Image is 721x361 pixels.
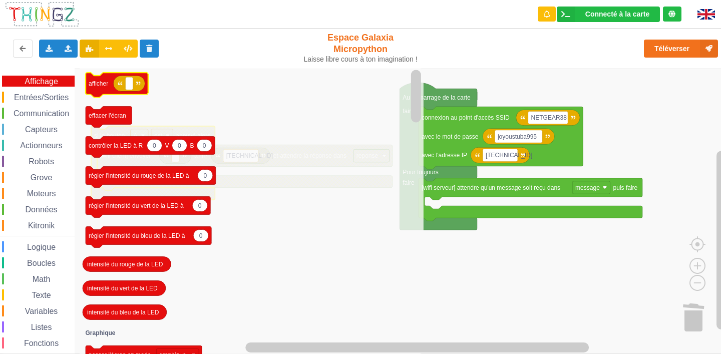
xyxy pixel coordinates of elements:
span: Moteurs [26,189,58,198]
text: 0 [203,172,207,179]
text: 0 [199,232,203,239]
text: message [575,184,600,191]
span: Texte [30,291,52,299]
span: Variables [24,307,60,315]
div: Tu es connecté au serveur de création de Thingz [663,7,681,22]
text: intensité du bleu de la LED [87,309,159,316]
text: régler l'intensité du rouge de la LED à [89,172,189,179]
div: Espace Galaxia Micropython [299,32,422,64]
span: Kitronik [27,221,56,230]
text: [TECHNICAL_ID] [486,152,532,159]
text: V [165,142,169,149]
span: Capteurs [24,125,59,134]
span: Données [24,205,59,214]
span: Listes [30,323,54,331]
text: puis faire [613,184,638,191]
span: Communication [12,109,71,118]
text: régler l'intensité du vert de la LED à [89,202,184,209]
text: afficher [89,80,108,87]
text: régler l'intensité du bleu de la LED à [89,232,185,239]
div: Connecté à la carte [585,11,649,18]
text: effacer l'écran [89,112,126,119]
span: Affichage [23,77,59,86]
span: Math [31,275,52,283]
text: intensité du rouge de la LED [87,261,163,268]
text: 0 [198,202,202,209]
div: Ta base fonctionne bien ! [557,7,660,22]
span: Logique [26,243,57,251]
text: 0 [153,142,156,149]
span: Robots [27,157,56,166]
text: Au démarrage de la carte [403,94,471,101]
button: Téléverser [644,40,718,58]
span: Entrées/Sorties [13,93,70,102]
text: connexion au point d'accès SSID [422,114,510,121]
text: 0 [203,142,206,149]
text: intensité du vert de la LED [87,285,158,292]
text: NETGEAR38 [531,114,567,121]
text: Pour toujours [403,169,438,176]
text: [wifi serveur] attendre qu'un message soit reçu dans [422,184,560,191]
span: Actionneurs [19,141,64,150]
span: Grove [29,173,54,182]
img: gb.png [697,9,715,20]
text: avec l'adresse IP [422,152,467,159]
text: avec le mot de passe [422,133,479,140]
text: Graphique [86,329,116,336]
text: contrôler la LED à R [89,142,143,149]
text: B [190,142,194,149]
div: Laisse libre cours à ton imagination ! [299,55,422,64]
span: Boucles [26,259,57,267]
text: joyoustuba995 [497,133,537,140]
img: thingz_logo.png [5,1,80,28]
text: 0 [178,142,181,149]
span: Fonctions [23,339,60,347]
